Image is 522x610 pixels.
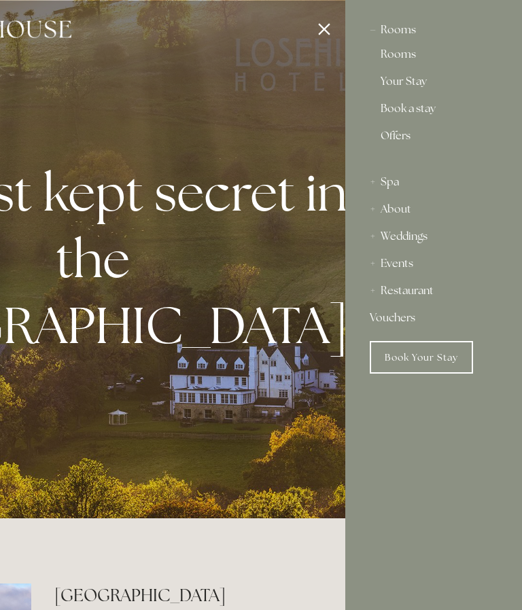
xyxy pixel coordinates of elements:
[370,341,473,374] a: Book Your Stay
[381,49,487,65] a: Rooms
[370,250,498,277] div: Events
[381,103,487,120] a: Book a stay
[370,196,498,223] div: About
[370,277,498,304] div: Restaurant
[381,76,487,92] a: Your Stay
[370,223,498,250] div: Weddings
[370,304,498,331] a: Vouchers
[370,168,498,196] div: Spa
[381,130,487,152] a: Offers
[370,16,498,43] div: Rooms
